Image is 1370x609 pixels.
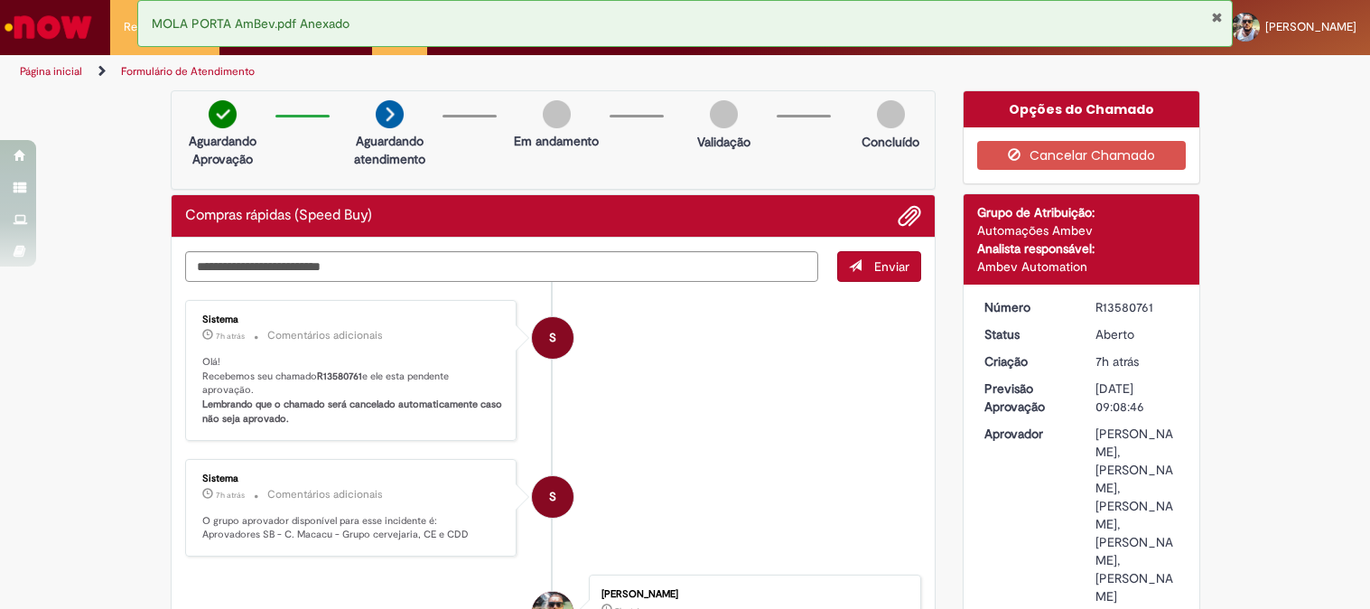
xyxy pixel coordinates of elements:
[152,15,349,32] span: MOLA PORTA AmBev.pdf Anexado
[977,258,1186,276] div: Ambev Automation
[1095,379,1179,416] div: [DATE] 09:08:46
[601,589,902,600] div: [PERSON_NAME]
[532,476,573,518] div: System
[202,398,505,426] b: Lembrando que o chamado será cancelado automaticamente caso não seja aprovado.
[1095,352,1179,370] div: 30/09/2025 11:08:46
[1095,298,1179,316] div: R13580761
[898,204,921,228] button: Adicionar anexos
[216,331,245,342] time: 30/09/2025 11:08:58
[1095,353,1139,370] time: 30/09/2025 11:08:46
[710,100,738,128] img: img-circle-grey.png
[1095,353,1139,370] span: 7h atrás
[202,473,503,484] div: Sistema
[837,251,921,282] button: Enviar
[971,298,1082,316] dt: Número
[209,100,237,128] img: check-circle-green.png
[267,328,383,343] small: Comentários adicionais
[514,132,599,150] p: Em andamento
[202,514,503,542] p: O grupo aprovador disponível para esse incidente é: Aprovadores SB - C. Macacu - Grupo cervejaria...
[971,425,1082,443] dt: Aprovador
[543,100,571,128] img: img-circle-grey.png
[185,208,372,224] h2: Compras rápidas (Speed Buy) Histórico de tíquete
[549,316,556,360] span: S
[977,203,1186,221] div: Grupo de Atribuição:
[179,132,266,168] p: Aguardando Aprovação
[1095,325,1179,343] div: Aberto
[977,239,1186,258] div: Analista responsável:
[202,314,503,325] div: Sistema
[376,100,404,128] img: arrow-next.png
[20,64,82,79] a: Página inicial
[877,100,905,128] img: img-circle-grey.png
[1095,425,1179,605] div: [PERSON_NAME], [PERSON_NAME], [PERSON_NAME], [PERSON_NAME], [PERSON_NAME]
[124,18,187,36] span: Requisições
[121,64,255,79] a: Formulário de Atendimento
[185,251,819,282] textarea: Digite sua mensagem aqui...
[1265,19,1356,34] span: [PERSON_NAME]
[346,132,433,168] p: Aguardando atendimento
[216,490,245,501] span: 7h atrás
[14,55,899,89] ul: Trilhas de página
[549,475,556,519] span: S
[971,379,1082,416] dt: Previsão Aprovação
[697,133,750,151] p: Validação
[532,317,573,359] div: System
[862,133,919,151] p: Concluído
[1211,10,1223,24] button: Fechar Notificação
[216,331,245,342] span: 7h atrás
[2,9,95,45] img: ServiceNow
[267,487,383,502] small: Comentários adicionais
[216,490,245,501] time: 30/09/2025 11:08:54
[202,355,503,426] p: Olá! Recebemos seu chamado e ele esta pendente aprovação.
[874,258,909,275] span: Enviar
[317,370,362,383] b: R13580761
[977,221,1186,239] div: Automações Ambev
[971,325,1082,343] dt: Status
[977,141,1186,170] button: Cancelar Chamado
[971,352,1082,370] dt: Criação
[964,91,1199,127] div: Opções do Chamado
